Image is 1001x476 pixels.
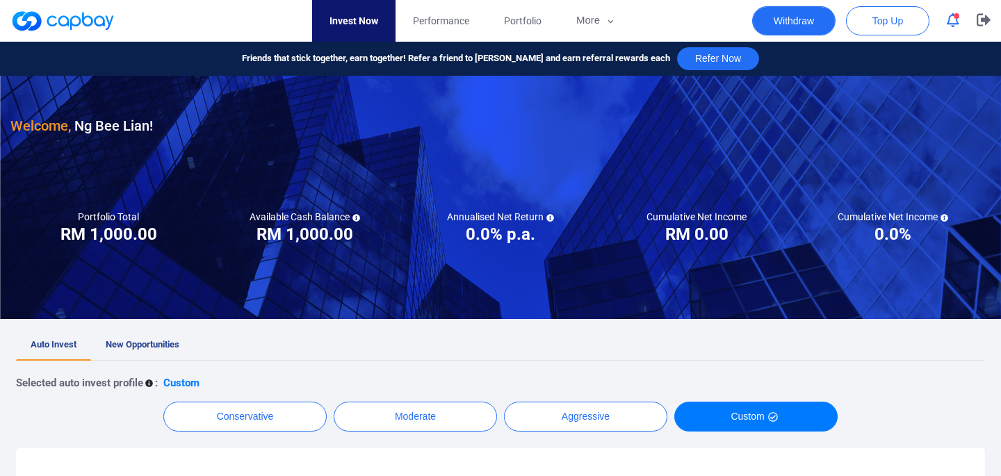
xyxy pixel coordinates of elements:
button: Withdraw [752,6,836,35]
h3: RM 0.00 [665,223,729,245]
button: Aggressive [504,402,667,432]
span: Performance [413,13,469,28]
span: New Opportunities [106,339,179,350]
button: Custom [674,402,838,432]
span: Portfolio [504,13,542,28]
h5: Cumulative Net Income [646,211,747,223]
h3: Ng Bee Lian ! [10,115,153,137]
p: : [155,375,158,391]
h5: Annualised Net Return [447,211,554,223]
p: Selected auto invest profile [16,375,143,391]
h3: 0.0% p.a. [466,223,535,245]
h5: Portfolio Total [78,211,139,223]
h3: RM 1,000.00 [257,223,353,245]
span: Friends that stick together, earn together! Refer a friend to [PERSON_NAME] and earn referral rew... [242,51,670,66]
span: Top Up [872,14,903,28]
p: Custom [163,375,200,391]
span: Welcome, [10,117,71,134]
button: Refer Now [677,47,759,70]
button: Moderate [334,402,497,432]
h5: Cumulative Net Income [838,211,948,223]
button: Conservative [163,402,327,432]
h3: RM 1,000.00 [60,223,157,245]
button: Top Up [846,6,929,35]
h3: 0.0% [874,223,911,245]
h5: Available Cash Balance [250,211,360,223]
span: Auto Invest [31,339,76,350]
